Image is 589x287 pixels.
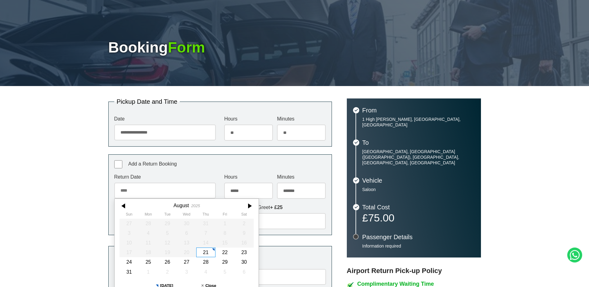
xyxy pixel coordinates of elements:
label: Hours [224,116,273,121]
label: Date [114,116,216,121]
p: £ [362,213,475,222]
legend: Pickup Date and Time [114,98,180,105]
p: [GEOGRAPHIC_DATA], [GEOGRAPHIC_DATA] ([GEOGRAPHIC_DATA]), [GEOGRAPHIC_DATA], [GEOGRAPHIC_DATA], [... [362,149,475,166]
h3: From [362,107,475,113]
h1: Booking [108,40,481,55]
label: Hours [224,175,273,180]
h3: To [362,139,475,146]
p: 1 High [PERSON_NAME], [GEOGRAPHIC_DATA], [GEOGRAPHIC_DATA] [362,116,475,128]
span: 75.00 [368,212,394,224]
label: Return Date [114,175,216,180]
label: Return Meet & Greet [224,205,326,210]
h3: Passenger Details [362,234,475,240]
label: Minutes [277,175,326,180]
strong: + £25 [270,205,283,210]
input: Add a Return Booking [114,160,122,168]
h3: Vehicle [362,177,475,184]
p: Saloon [362,187,475,192]
span: Form [168,39,205,56]
h3: Airport Return Pick-up Policy [347,267,481,275]
p: Information required [362,243,475,249]
label: Minutes [277,116,326,121]
h4: Complimentary Waiting Time [357,281,481,287]
h3: Total Cost [362,204,475,210]
span: Add a Return Booking [128,161,177,166]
